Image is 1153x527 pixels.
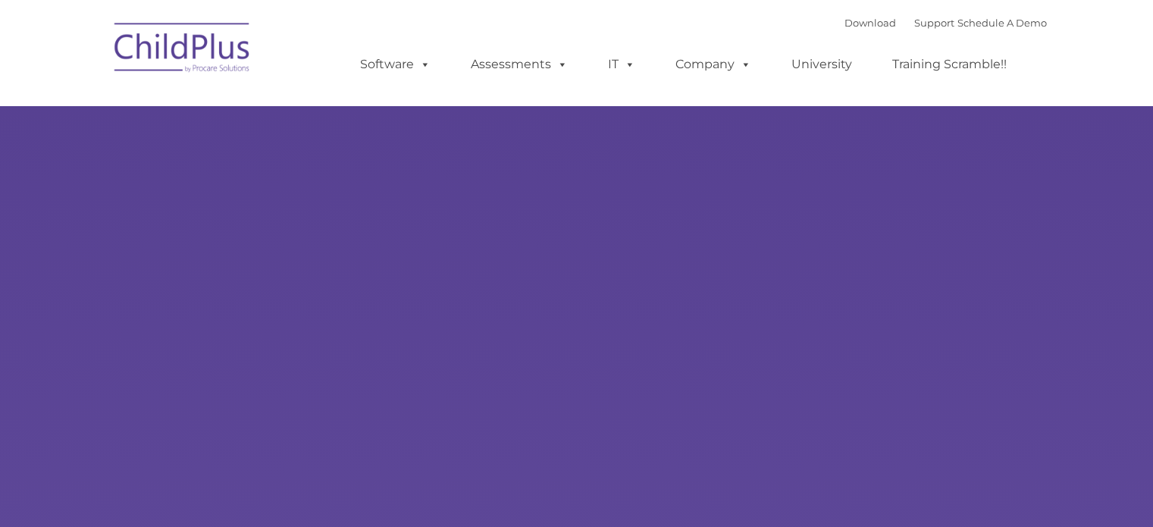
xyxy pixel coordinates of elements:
[914,17,954,29] a: Support
[776,49,867,80] a: University
[660,49,766,80] a: Company
[877,49,1022,80] a: Training Scramble!!
[107,12,258,88] img: ChildPlus by Procare Solutions
[844,17,896,29] a: Download
[593,49,650,80] a: IT
[456,49,583,80] a: Assessments
[957,17,1047,29] a: Schedule A Demo
[345,49,446,80] a: Software
[844,17,1047,29] font: |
